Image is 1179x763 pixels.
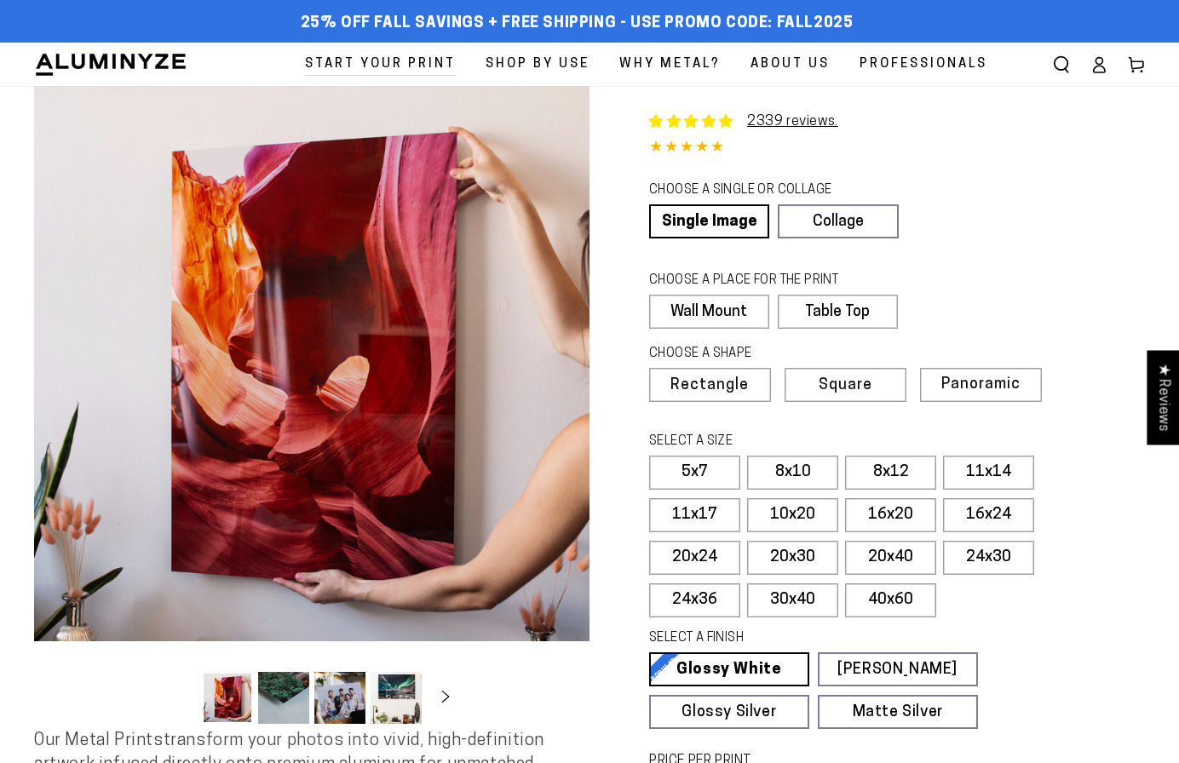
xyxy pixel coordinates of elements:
[649,295,769,329] label: Wall Mount
[649,181,883,200] legend: CHOOSE A SINGLE OR COLLAGE
[747,498,838,532] label: 10x20
[845,583,936,617] label: 40x60
[751,53,830,76] span: About Us
[258,672,309,724] button: Load image 2 in gallery view
[747,456,838,490] label: 8x10
[159,680,197,717] button: Slide left
[649,272,882,290] legend: CHOOSE A PLACE FOR THE PRINT
[670,378,749,393] span: Rectangle
[649,629,940,648] legend: SELECT A FINISH
[649,136,1145,161] div: 4.84 out of 5.0 stars
[314,672,365,724] button: Load image 3 in gallery view
[943,456,1034,490] label: 11x14
[941,376,1021,393] span: Panoramic
[34,52,187,77] img: Aluminyze
[371,672,422,724] button: Load image 4 in gallery view
[778,204,898,238] a: Collage
[427,680,464,717] button: Slide right
[818,652,978,686] a: [PERSON_NAME]
[473,43,602,86] a: Shop By Use
[649,652,809,686] a: Glossy White
[34,86,589,729] media-gallery: Gallery Viewer
[619,53,721,76] span: Why Metal?
[1147,350,1179,445] div: Click to open Judge.me floating reviews tab
[778,295,898,329] label: Table Top
[649,583,740,617] label: 24x36
[649,433,940,451] legend: SELECT A SIZE
[486,53,589,76] span: Shop By Use
[649,498,740,532] label: 11x17
[649,541,740,575] label: 20x24
[649,345,884,364] legend: CHOOSE A SHAPE
[747,115,838,129] a: 2339 reviews.
[943,541,1034,575] label: 24x30
[819,378,872,393] span: Square
[747,583,838,617] label: 30x40
[649,456,740,490] label: 5x7
[607,43,733,86] a: Why Metal?
[738,43,843,86] a: About Us
[860,53,987,76] span: Professionals
[943,498,1034,532] label: 16x24
[818,695,978,729] a: Matte Silver
[649,695,809,729] a: Glossy Silver
[845,541,936,575] label: 20x40
[649,204,769,238] a: Single Image
[847,43,1000,86] a: Professionals
[1043,46,1080,83] summary: Search our site
[292,43,469,86] a: Start Your Print
[845,498,936,532] label: 16x20
[747,541,838,575] label: 20x30
[202,672,253,724] button: Load image 1 in gallery view
[845,456,936,490] label: 8x12
[301,14,854,33] span: 25% off FALL Savings + Free Shipping - Use Promo Code: FALL2025
[305,53,456,76] span: Start Your Print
